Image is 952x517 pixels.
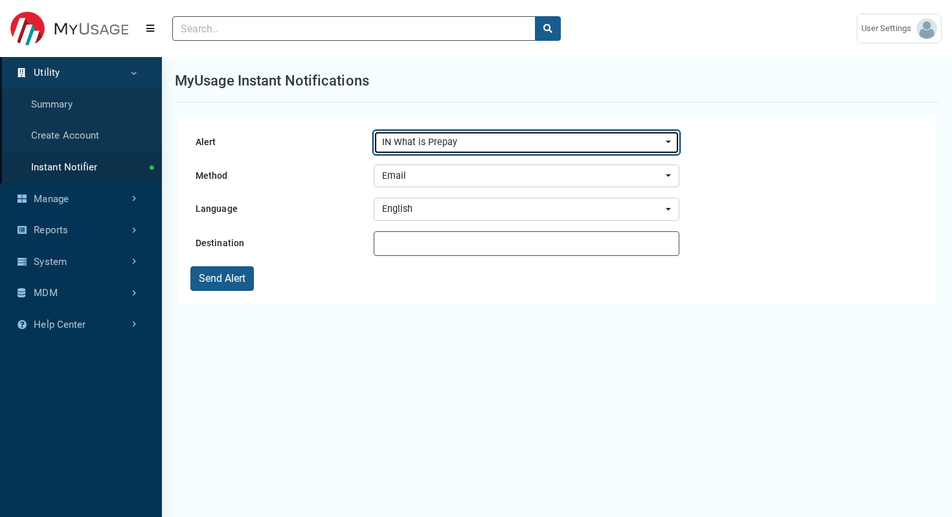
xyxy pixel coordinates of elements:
[857,14,942,43] a: User Settings
[10,12,128,46] img: DEMO Logo
[535,16,561,41] button: search
[175,70,369,91] h1: MyUsage Instant Notifications
[382,169,663,183] div: Email
[374,131,679,154] button: IN What is Prepay
[374,198,679,221] button: English
[139,17,162,40] button: Menu
[382,202,663,216] div: English
[190,232,374,255] label: Destination
[382,135,663,150] div: IN What is Prepay
[190,266,254,291] button: Send Alert
[190,198,374,221] label: Language
[861,22,916,35] span: User Settings
[190,165,374,188] label: Method
[374,165,679,188] button: Email
[172,16,536,41] input: Search
[190,131,374,154] label: Alert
